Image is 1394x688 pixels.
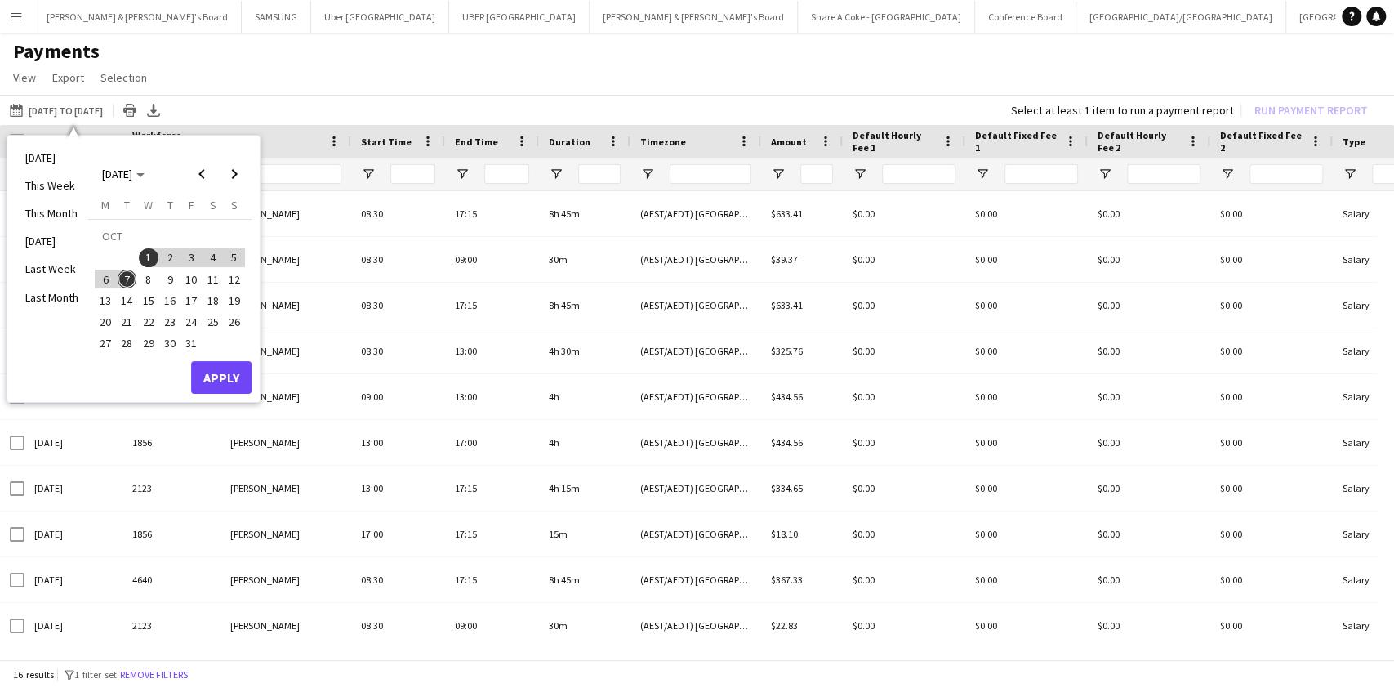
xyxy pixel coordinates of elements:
[1210,374,1333,419] div: $0.00
[230,574,300,586] span: [PERSON_NAME]
[16,255,88,283] li: Last Week
[202,311,223,333] button: 25-10-2025
[224,290,245,311] button: 19-10-2025
[351,374,445,419] div: 09:00
[95,290,116,311] button: 13-10-2025
[203,270,223,289] span: 11
[390,164,435,184] input: Start Time Filter Input
[1088,603,1210,648] div: $0.00
[843,328,965,373] div: $0.00
[539,191,630,236] div: 8h 45m
[965,466,1088,511] div: $0.00
[96,159,151,189] button: Choose month and year
[160,270,180,289] span: 9
[965,557,1088,602] div: $0.00
[539,466,630,511] div: 4h 15m
[124,198,130,212] span: T
[116,333,137,354] button: 28-10-2025
[159,247,180,268] button: 02-10-2025
[225,248,244,268] span: 5
[180,290,202,311] button: 17-10-2025
[1343,136,1365,148] span: Type
[1343,167,1357,181] button: Open Filter Menu
[139,291,158,310] span: 15
[260,164,341,184] input: Name Filter Input
[122,603,220,648] div: 2123
[975,129,1058,154] span: Default Fixed Fee 1
[180,333,202,354] button: 31-10-2025
[539,557,630,602] div: 8h 45m
[1088,283,1210,328] div: $0.00
[843,237,965,282] div: $0.00
[539,374,630,419] div: 4h
[181,312,201,332] span: 24
[1011,103,1234,118] div: Select at least 1 item to run a payment report
[351,420,445,465] div: 13:00
[139,312,158,332] span: 22
[1210,328,1333,373] div: $0.00
[771,391,803,403] span: $434.56
[590,1,798,33] button: [PERSON_NAME] & [PERSON_NAME]'s Board
[351,237,445,282] div: 08:30
[96,291,115,310] span: 13
[630,283,761,328] div: (AEST/AEDT) [GEOGRAPHIC_DATA]
[159,290,180,311] button: 16-10-2025
[202,269,223,290] button: 11-10-2025
[230,436,300,449] span: [PERSON_NAME]
[445,557,539,602] div: 17:15
[231,198,238,212] span: S
[965,512,1088,556] div: $0.00
[159,333,180,354] button: 30-10-2025
[95,269,116,290] button: 06-10-2025
[771,208,803,220] span: $633.41
[361,167,376,181] button: Open Filter Menu
[630,420,761,465] div: (AEST/AEDT) [GEOGRAPHIC_DATA]
[1088,557,1210,602] div: $0.00
[230,345,300,357] span: [PERSON_NAME]
[202,290,223,311] button: 18-10-2025
[351,283,445,328] div: 08:30
[16,284,88,311] li: Last Month
[230,391,300,403] span: [PERSON_NAME]
[539,328,630,373] div: 4h 30m
[771,436,803,449] span: $434.56
[230,482,300,494] span: [PERSON_NAME]
[843,283,965,328] div: $0.00
[1210,237,1333,282] div: $0.00
[771,528,798,540] span: $18.10
[230,528,300,540] span: [PERSON_NAME]
[116,290,137,311] button: 14-10-2025
[167,198,172,212] span: T
[843,374,965,419] div: $0.00
[95,311,116,333] button: 20-10-2025
[189,198,194,212] span: F
[218,158,251,190] button: Next month
[539,420,630,465] div: 4h
[160,334,180,354] span: 30
[95,333,116,354] button: 27-10-2025
[117,666,191,684] button: Remove filters
[203,291,223,310] span: 18
[351,512,445,556] div: 17:00
[181,270,201,289] span: 10
[445,283,539,328] div: 17:15
[670,164,751,184] input: Timezone Filter Input
[180,311,202,333] button: 24-10-2025
[230,208,300,220] span: [PERSON_NAME]
[445,191,539,236] div: 17:15
[1088,512,1210,556] div: $0.00
[1210,557,1333,602] div: $0.00
[771,482,803,494] span: $334.65
[1088,466,1210,511] div: $0.00
[630,191,761,236] div: (AEST/AEDT) [GEOGRAPHIC_DATA]
[224,247,245,268] button: 05-10-2025
[539,283,630,328] div: 8h 45m
[445,328,539,373] div: 13:00
[965,283,1088,328] div: $0.00
[771,136,807,148] span: Amount
[1210,420,1333,465] div: $0.00
[1098,167,1112,181] button: Open Filter Menu
[351,466,445,511] div: 13:00
[445,466,539,511] div: 17:15
[1088,237,1210,282] div: $0.00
